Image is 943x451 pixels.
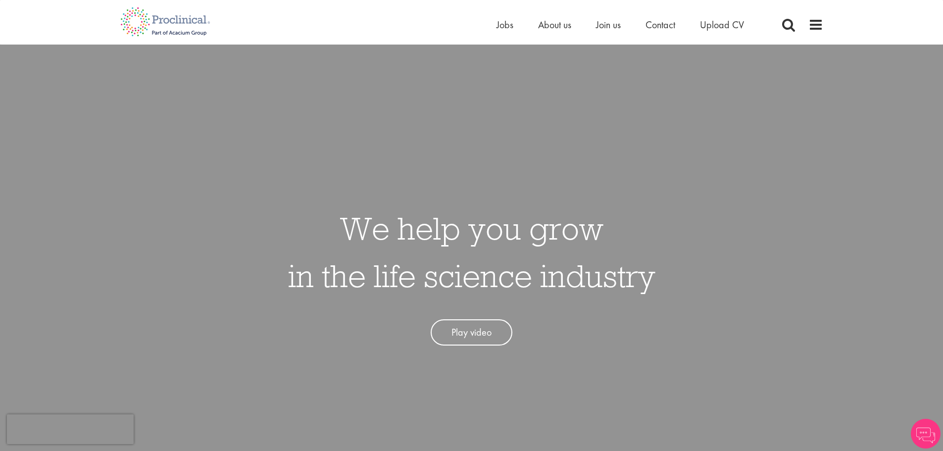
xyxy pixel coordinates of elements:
a: About us [538,18,571,31]
a: Play video [431,319,512,346]
a: Upload CV [700,18,744,31]
h1: We help you grow in the life science industry [288,204,655,300]
a: Contact [645,18,675,31]
a: Join us [596,18,621,31]
a: Jobs [496,18,513,31]
img: Chatbot [911,419,941,449]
